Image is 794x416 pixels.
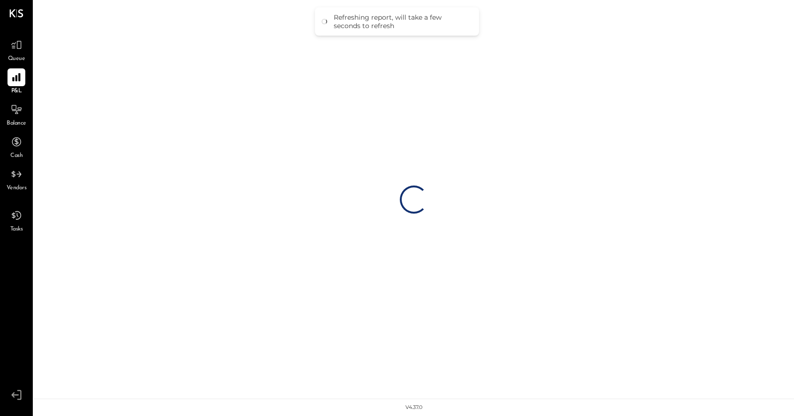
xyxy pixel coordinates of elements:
[0,36,32,63] a: Queue
[0,101,32,128] a: Balance
[0,133,32,160] a: Cash
[0,165,32,193] a: Vendors
[334,13,470,30] div: Refreshing report, will take a few seconds to refresh
[10,152,22,160] span: Cash
[405,404,422,411] div: v 4.37.0
[7,119,26,128] span: Balance
[8,55,25,63] span: Queue
[7,184,27,193] span: Vendors
[0,207,32,234] a: Tasks
[11,87,22,96] span: P&L
[0,68,32,96] a: P&L
[10,225,23,234] span: Tasks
